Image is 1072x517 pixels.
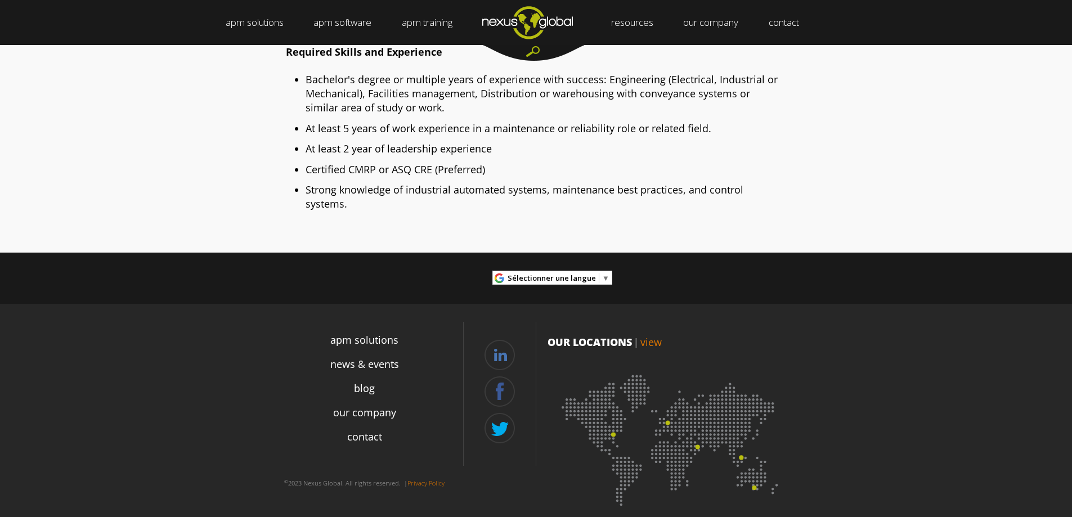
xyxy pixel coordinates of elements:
sup: © [284,478,288,484]
li: Bachelor's degree or multiple years of experience with success: Engineering (Electrical, Industri... [306,73,781,115]
li: Strong knowledge of industrial automated systems, maintenance best practices, and control systems. [306,183,781,211]
li: At least 2 year of leadership experience [306,142,781,156]
span: | [634,335,639,349]
img: Location map [548,361,795,512]
div: Navigation Menu [266,328,463,470]
a: Privacy Policy [407,479,445,487]
p: OUR LOCATIONS [548,335,795,349]
a: contact [347,429,382,444]
a: news & events [330,357,399,372]
p: 2023 Nexus Global. All rights reserved. | [266,474,463,492]
li: At least 5 years of work experience in a maintenance or reliability role or related field. [306,122,781,136]
a: blog [354,381,375,396]
a: view [640,335,662,349]
a: Sélectionner une langue​ [508,269,609,287]
strong: Required Skills and Experience [286,45,442,59]
span: ▼ [602,273,609,283]
span: Sélectionner une langue [508,273,596,283]
a: apm solutions [330,332,398,348]
a: our company [333,405,396,420]
li: Certified CMRP or ASQ CRE (Preferred) [306,163,781,177]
